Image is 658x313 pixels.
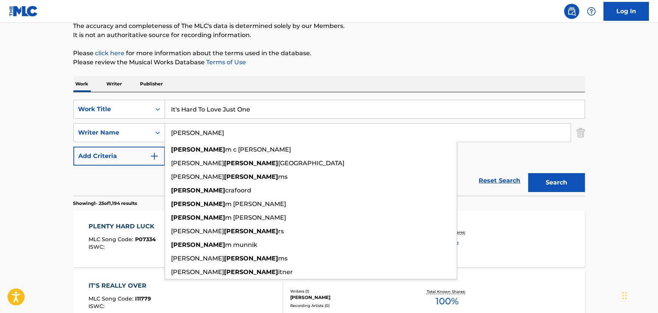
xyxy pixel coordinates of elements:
[290,294,404,301] div: [PERSON_NAME]
[226,241,258,248] span: m munnik
[226,200,286,208] span: m [PERSON_NAME]
[171,187,226,194] strong: [PERSON_NAME]
[73,200,137,207] p: Showing 1 - 25 of 1,194 results
[290,303,404,308] div: Recording Artists ( 0 )
[135,295,151,302] span: I11779
[73,100,585,196] form: Search Form
[171,146,226,153] strong: [PERSON_NAME]
[278,255,288,262] span: ms
[224,173,278,180] strong: [PERSON_NAME]
[620,277,658,313] iframe: Chat Widget
[171,200,226,208] strong: [PERSON_NAME]
[73,58,585,67] p: Please review the Musical Works Database
[89,236,135,243] span: MLC Song Code :
[278,268,293,276] span: itner
[171,268,224,276] span: [PERSON_NAME]
[89,295,135,302] span: MLC Song Code :
[528,173,585,192] button: Search
[73,22,585,31] p: The accuracy and completeness of The MLC's data is determined solely by our Members.
[78,105,146,114] div: Work Title
[171,228,224,235] span: [PERSON_NAME]
[171,214,226,221] strong: [PERSON_NAME]
[622,284,627,307] div: Drag
[150,152,159,161] img: 9d2ae6d4665cec9f34b9.svg
[95,50,125,57] a: click here
[567,7,576,16] img: search
[436,294,459,308] span: 100 %
[73,76,91,92] p: Work
[224,160,278,167] strong: [PERSON_NAME]
[475,172,524,189] a: Reset Search
[73,49,585,58] p: Please for more information about the terms used in the database.
[604,2,649,21] a: Log In
[564,4,579,19] a: Public Search
[73,31,585,40] p: It is not an authoritative source for recording information.
[577,123,585,142] img: Delete Criterion
[78,128,146,137] div: Writer Name
[89,243,106,250] span: ISWC :
[226,146,291,153] span: m c [PERSON_NAME]
[226,214,286,221] span: m [PERSON_NAME]
[73,147,165,166] button: Add Criteria
[427,289,467,294] p: Total Known Shares:
[205,59,246,66] a: Terms of Use
[89,222,158,231] div: PLENTY HARD LUCK
[171,173,224,180] span: [PERSON_NAME]
[278,228,284,235] span: rs
[171,160,224,167] span: [PERSON_NAME]
[587,7,596,16] img: help
[278,173,288,180] span: ms
[224,255,278,262] strong: [PERSON_NAME]
[138,76,165,92] p: Publisher
[171,255,224,262] span: [PERSON_NAME]
[290,288,404,294] div: Writers ( 1 )
[226,187,252,194] span: crafoord
[104,76,124,92] p: Writer
[89,281,151,290] div: IT'S REALLY OVER
[73,211,585,267] a: PLENTY HARD LUCKMLC Song Code:P07334ISWC:Writers (5)[PERSON_NAME], [PERSON_NAME], [PERSON_NAME], ...
[278,160,345,167] span: [GEOGRAPHIC_DATA]
[224,228,278,235] strong: [PERSON_NAME]
[9,6,38,17] img: MLC Logo
[89,303,106,310] span: ISWC :
[584,4,599,19] div: Help
[224,268,278,276] strong: [PERSON_NAME]
[171,241,226,248] strong: [PERSON_NAME]
[135,236,156,243] span: P07334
